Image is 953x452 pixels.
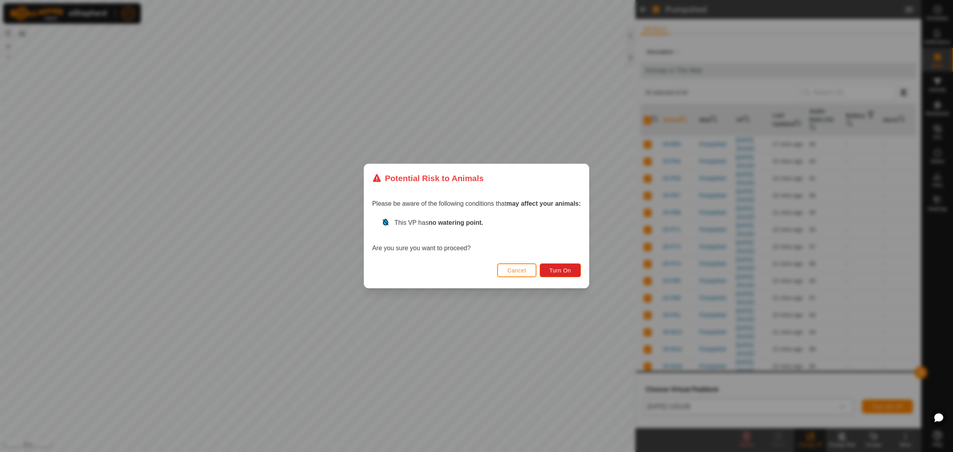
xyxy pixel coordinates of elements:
[428,219,483,226] strong: no watering point.
[372,200,581,207] span: Please be aware of the following conditions that
[372,218,581,253] div: Are you sure you want to proceed?
[394,219,483,226] span: This VP has
[507,267,526,274] span: Cancel
[506,200,581,207] strong: may affect your animals:
[497,263,536,277] button: Cancel
[550,267,571,274] span: Turn On
[540,263,581,277] button: Turn On
[372,172,484,184] div: Potential Risk to Animals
